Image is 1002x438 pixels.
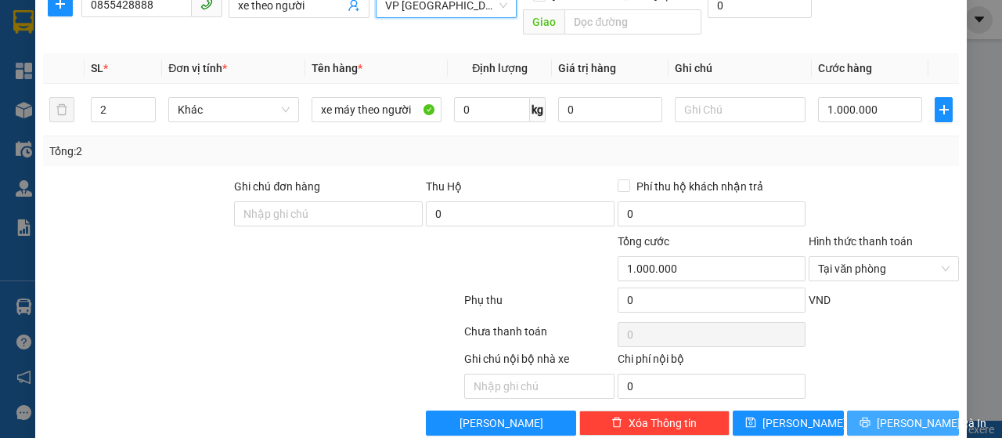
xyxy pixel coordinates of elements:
[49,143,388,160] div: Tổng: 2
[91,62,103,74] span: SL
[629,414,697,432] span: Xóa Thông tin
[935,103,952,116] span: plus
[463,323,616,350] div: Chưa thanh toán
[611,417,622,429] span: delete
[312,62,362,74] span: Tên hàng
[49,97,74,122] button: delete
[472,62,528,74] span: Định lượng
[618,350,806,374] div: Chi phí nội bộ
[460,414,543,432] span: [PERSON_NAME]
[312,97,442,122] input: VD: Bàn, Ghế
[426,180,462,193] span: Thu Hộ
[558,97,662,122] input: 0
[860,417,870,429] span: printer
[618,235,669,248] span: Tổng cước
[630,178,770,195] span: Phí thu hộ khách nhận trả
[463,291,616,319] div: Phụ thu
[847,411,959,436] button: printer[PERSON_NAME] và In
[234,201,423,226] input: Ghi chú đơn hàng
[564,9,701,34] input: Dọc đường
[178,98,290,121] span: Khác
[745,417,756,429] span: save
[809,294,831,306] span: VND
[530,97,546,122] span: kg
[523,9,564,34] span: Giao
[809,235,913,248] label: Hình thức thanh toán
[464,350,615,374] div: Ghi chú nội bộ nhà xe
[877,414,986,432] span: [PERSON_NAME] và In
[669,53,812,84] th: Ghi chú
[818,257,950,281] span: Tại văn phòng
[935,97,953,122] button: plus
[464,374,615,399] input: Nhập ghi chú
[818,62,872,74] span: Cước hàng
[234,180,320,193] label: Ghi chú đơn hàng
[579,411,730,436] button: deleteXóa Thông tin
[426,411,576,436] button: [PERSON_NAME]
[733,411,845,436] button: save[PERSON_NAME]
[675,97,806,122] input: Ghi Chú
[762,414,846,432] span: [PERSON_NAME]
[558,62,616,74] span: Giá trị hàng
[168,62,227,74] span: Đơn vị tính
